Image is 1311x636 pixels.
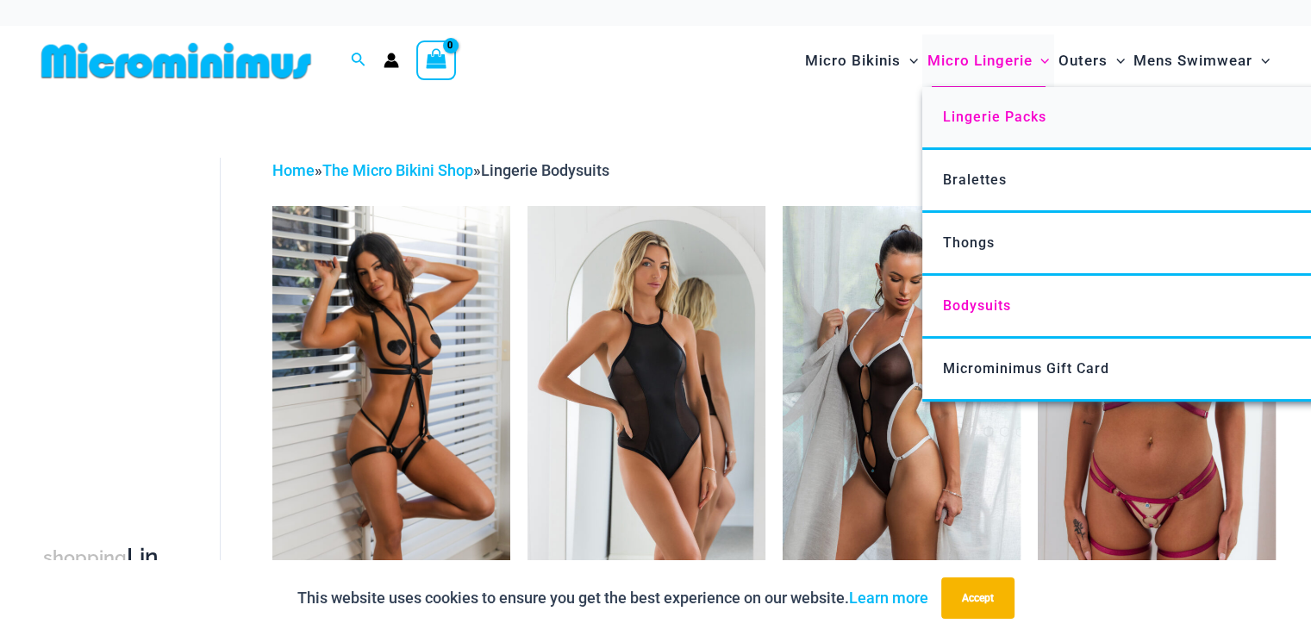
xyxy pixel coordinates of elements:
span: Menu Toggle [1108,39,1125,83]
iframe: TrustedSite Certified [43,144,198,489]
span: Micro Lingerie [927,39,1032,83]
span: » » [272,161,609,179]
a: View Shopping Cart, empty [416,41,456,80]
span: Bodysuits [943,297,1011,314]
a: Mens SwimwearMenu ToggleMenu Toggle [1129,34,1274,87]
img: Truth or Dare Black 1905 Bodysuit 611 Micro 07 [272,206,510,563]
img: Running Wild Midnight 115 Bodysuit 02 [528,206,765,563]
span: Thongs [943,234,995,251]
a: Micro BikinisMenu ToggleMenu Toggle [801,34,922,87]
a: Truth or Dare Black 1905 Bodysuit 611 Micro 07Truth or Dare Black 1905 Bodysuit 611 Micro 05Truth... [272,206,510,563]
span: Lingerie Bodysuits [481,161,609,179]
span: shopping [43,546,127,568]
span: Microminimus Gift Card [943,360,1109,377]
a: Electric Illusion Noir 1949 Bodysuit 03Electric Illusion Noir 1949 Bodysuit 04Electric Illusion N... [783,206,1021,563]
img: MM SHOP LOGO FLAT [34,41,318,80]
a: Home [272,161,315,179]
span: Micro Bikinis [805,39,901,83]
h3: Lingerie Bodysuits [43,542,159,630]
a: Search icon link [351,50,366,72]
a: Learn more [849,589,928,607]
a: Running Wild Midnight 115 Bodysuit 02Running Wild Midnight 115 Bodysuit 12Running Wild Midnight 1... [528,206,765,563]
span: Lingerie Packs [943,109,1046,125]
img: Electric Illusion Noir 1949 Bodysuit 03 [783,206,1021,563]
span: Mens Swimwear [1133,39,1252,83]
span: Menu Toggle [1032,39,1049,83]
nav: Site Navigation [798,32,1277,90]
a: The Micro Bikini Shop [322,161,473,179]
a: OutersMenu ToggleMenu Toggle [1054,34,1129,87]
a: Account icon link [384,53,399,68]
span: Menu Toggle [1252,39,1270,83]
a: Micro LingerieMenu ToggleMenu Toggle [922,34,1053,87]
button: Accept [941,577,1014,619]
span: Bralettes [943,171,1007,188]
span: Outers [1058,39,1108,83]
span: Menu Toggle [901,39,918,83]
p: This website uses cookies to ensure you get the best experience on our website. [297,585,928,611]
